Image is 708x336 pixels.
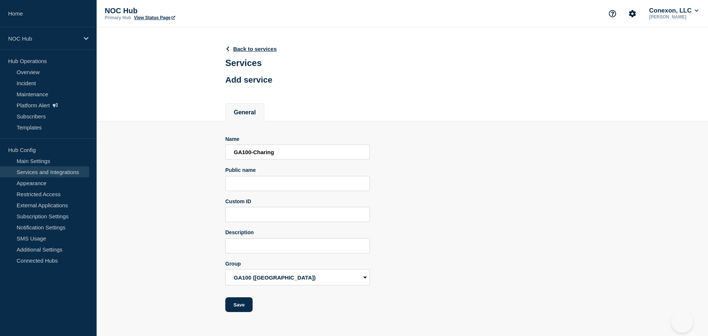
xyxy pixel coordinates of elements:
iframe: Help Scout Beacon - Open [671,311,693,333]
button: Support [605,6,620,21]
h1: Services [225,58,277,68]
div: Custom ID [225,198,370,204]
input: Custom ID [225,207,370,222]
input: Public name [225,176,370,191]
button: Save [225,297,253,312]
button: Conexon, LLC [648,7,700,14]
a: Back to services [225,46,277,52]
div: Group [225,261,370,267]
p: NOC Hub [8,35,79,42]
div: Description [225,229,370,235]
input: Name [225,145,370,160]
button: General [234,109,256,116]
button: Account settings [625,6,640,21]
div: Name [225,136,370,142]
p: NOC Hub [105,7,252,15]
div: Public name [225,167,370,173]
input: Description [225,238,370,253]
select: Group [225,269,370,285]
a: View Status Page [134,15,175,20]
p: Primary Hub [105,15,131,20]
h2: Add service [225,75,277,85]
p: [PERSON_NAME] [648,14,700,20]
